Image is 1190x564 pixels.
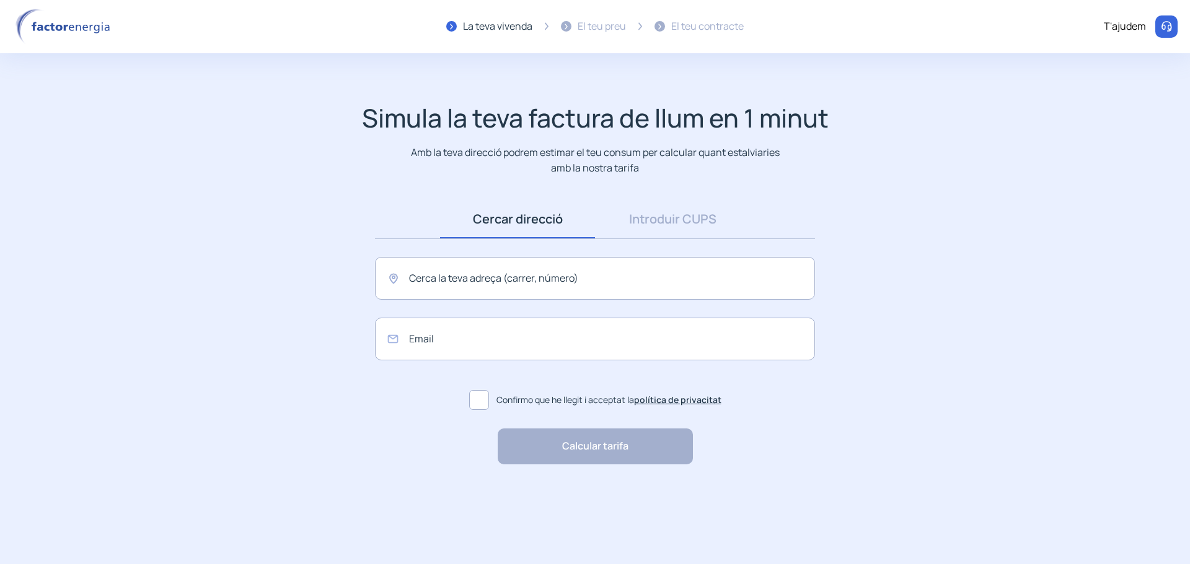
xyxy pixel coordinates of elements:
[578,19,626,35] div: El teu preu
[408,145,782,175] p: Amb la teva direcció podrem estimar el teu consum per calcular quant estalviaries amb la nostra t...
[634,394,721,406] a: política de privacitat
[671,19,744,35] div: El teu contracte
[496,393,721,407] span: Confirmo que he llegit i acceptat la
[1104,19,1146,35] div: T'ajudem
[362,103,829,133] h1: Simula la teva factura de llum en 1 minut
[595,200,750,238] a: Introduir CUPS
[463,19,532,35] div: La teva vivenda
[1160,20,1173,33] img: llamar
[12,9,118,45] img: logo factor
[440,200,595,238] a: Cercar direcció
